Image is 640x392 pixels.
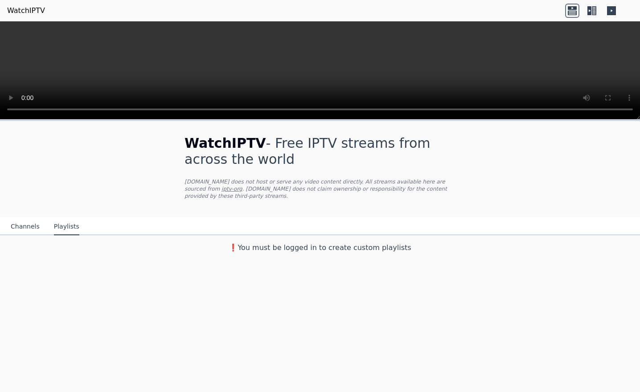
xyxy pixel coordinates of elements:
button: Playlists [54,218,79,235]
p: [DOMAIN_NAME] does not host or serve any video content directly. All streams available here are s... [185,178,455,200]
h1: - Free IPTV streams from across the world [185,135,455,167]
span: WatchIPTV [185,135,266,151]
button: Channels [11,218,40,235]
h3: ❗️You must be logged in to create custom playlists [170,242,470,253]
a: iptv-org [222,186,242,192]
a: WatchIPTV [7,5,45,16]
